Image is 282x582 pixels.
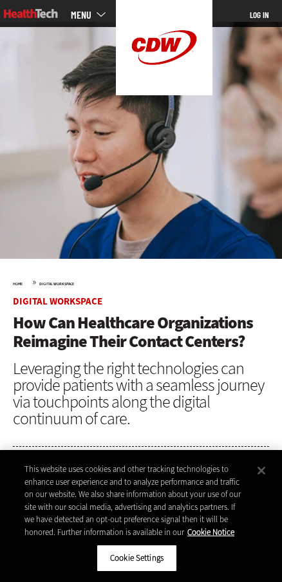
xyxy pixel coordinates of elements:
[24,463,245,538] div: This website uses cookies and other tracking technologies to enhance user experience and to analy...
[4,9,58,18] img: Home
[250,9,269,21] div: User menu
[13,312,253,352] span: How Can Healthcare Organizations Reimagine Their Contact Centers?
[187,527,234,538] a: More information about your privacy
[250,10,269,20] a: Log in
[71,10,116,20] a: mobile-menu
[13,277,269,287] div: »
[247,456,276,485] button: Close
[13,295,102,308] a: Digital Workspace
[13,360,269,427] div: Leveraging the right technologies can provide patients with a seamless journey via touchpoints al...
[39,281,74,286] a: Digital Workspace
[116,85,212,99] a: CDW
[13,281,23,286] a: Home
[97,545,177,572] button: Cookie Settings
